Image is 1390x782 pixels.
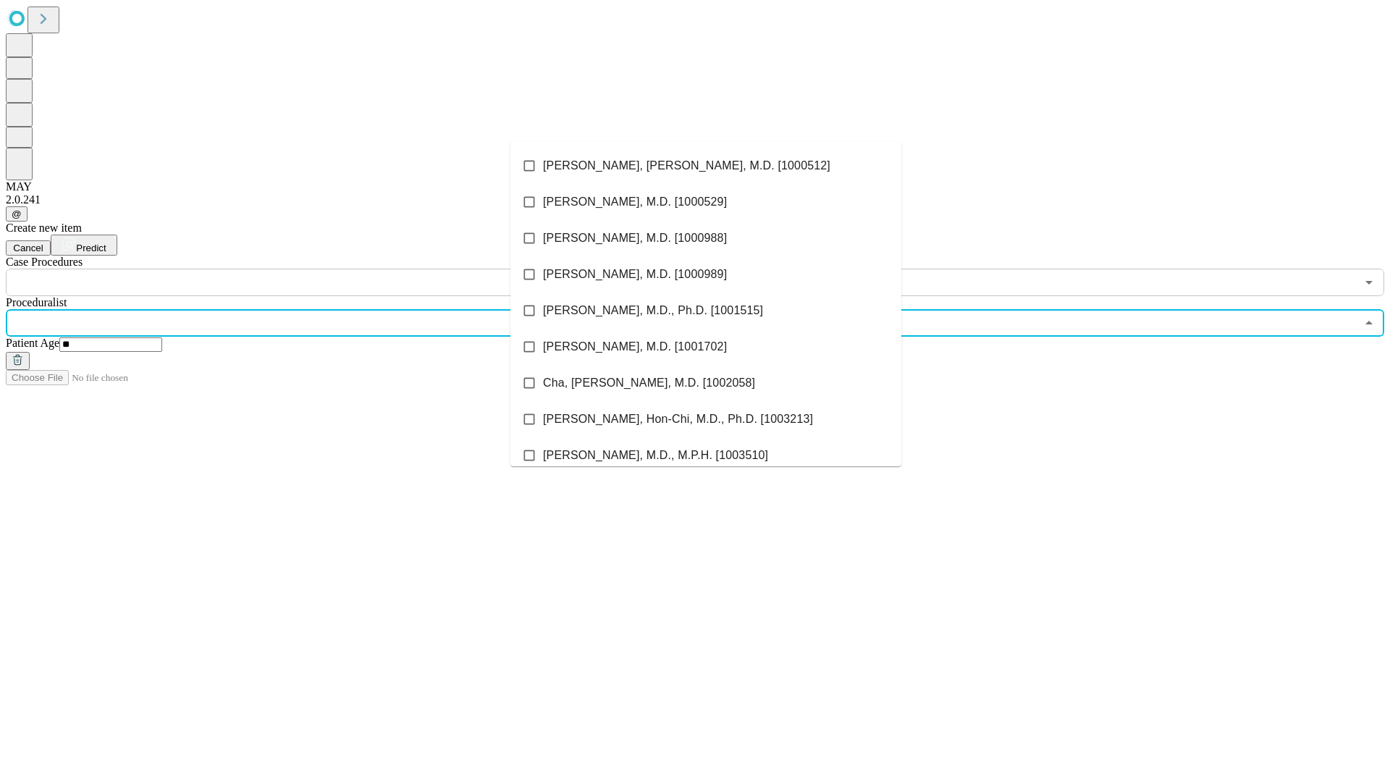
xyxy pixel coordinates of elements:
[543,266,727,283] span: [PERSON_NAME], M.D. [1000989]
[6,193,1384,206] div: 2.0.241
[6,240,51,256] button: Cancel
[1359,272,1379,293] button: Open
[543,302,763,319] span: [PERSON_NAME], M.D., Ph.D. [1001515]
[543,447,768,464] span: [PERSON_NAME], M.D., M.P.H. [1003510]
[543,230,727,247] span: [PERSON_NAME], M.D. [1000988]
[76,243,106,253] span: Predict
[543,374,755,392] span: Cha, [PERSON_NAME], M.D. [1002058]
[6,256,83,268] span: Scheduled Procedure
[51,235,117,256] button: Predict
[13,243,43,253] span: Cancel
[6,222,82,234] span: Create new item
[543,338,727,356] span: [PERSON_NAME], M.D. [1001702]
[543,193,727,211] span: [PERSON_NAME], M.D. [1000529]
[1359,313,1379,333] button: Close
[543,411,813,428] span: [PERSON_NAME], Hon-Chi, M.D., Ph.D. [1003213]
[6,180,1384,193] div: MAY
[6,206,28,222] button: @
[12,209,22,219] span: @
[543,157,830,175] span: [PERSON_NAME], [PERSON_NAME], M.D. [1000512]
[6,337,59,349] span: Patient Age
[6,296,67,308] span: Proceduralist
